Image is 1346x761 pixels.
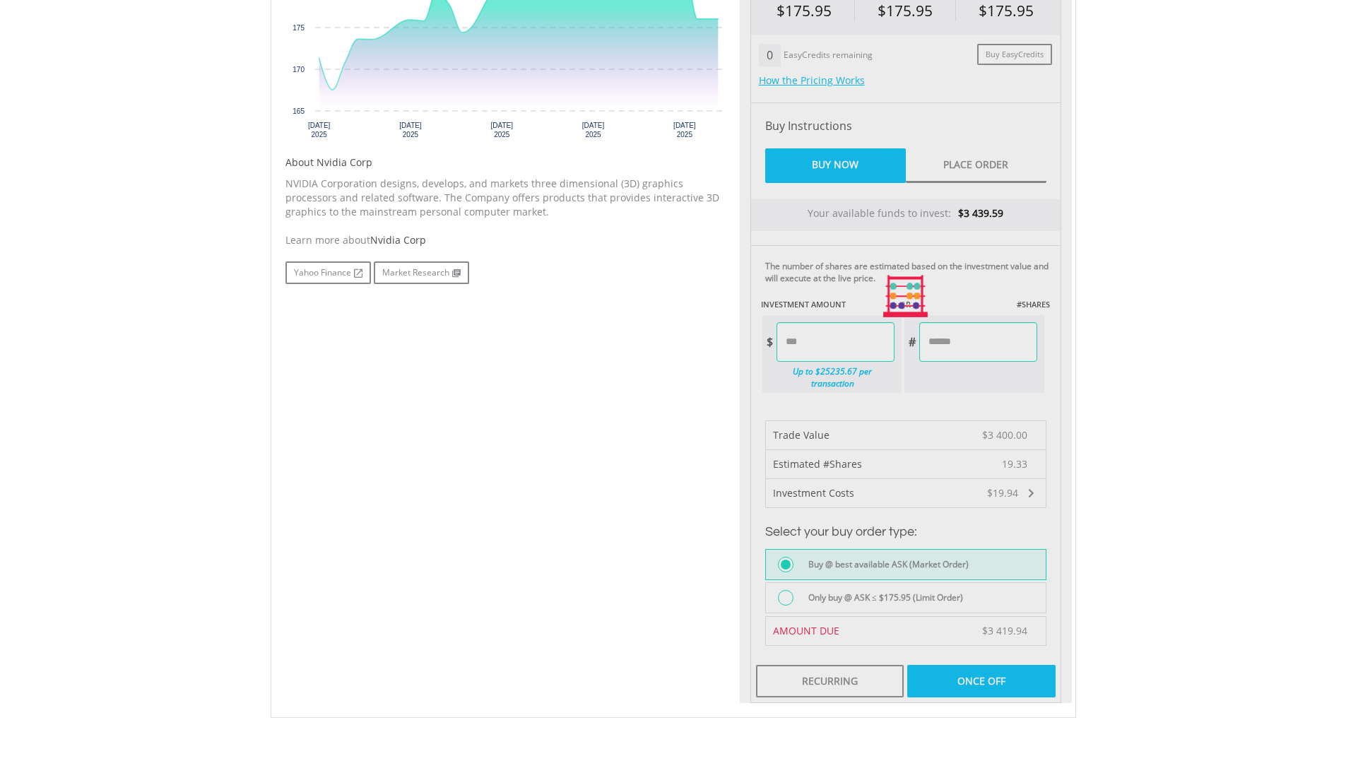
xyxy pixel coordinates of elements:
[582,122,604,138] text: [DATE] 2025
[293,66,305,73] text: 170
[285,233,729,247] div: Learn more about
[399,122,422,138] text: [DATE] 2025
[293,107,305,115] text: 165
[374,261,469,284] a: Market Research
[285,155,729,170] h5: About Nvidia Corp
[673,122,696,138] text: [DATE] 2025
[490,122,513,138] text: [DATE] 2025
[285,261,371,284] a: Yahoo Finance
[370,233,426,247] span: Nvidia Corp
[307,122,330,138] text: [DATE] 2025
[285,177,729,219] p: NVIDIA Corporation designs, develops, and markets three dimensional (3D) graphics processors and ...
[293,24,305,32] text: 175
